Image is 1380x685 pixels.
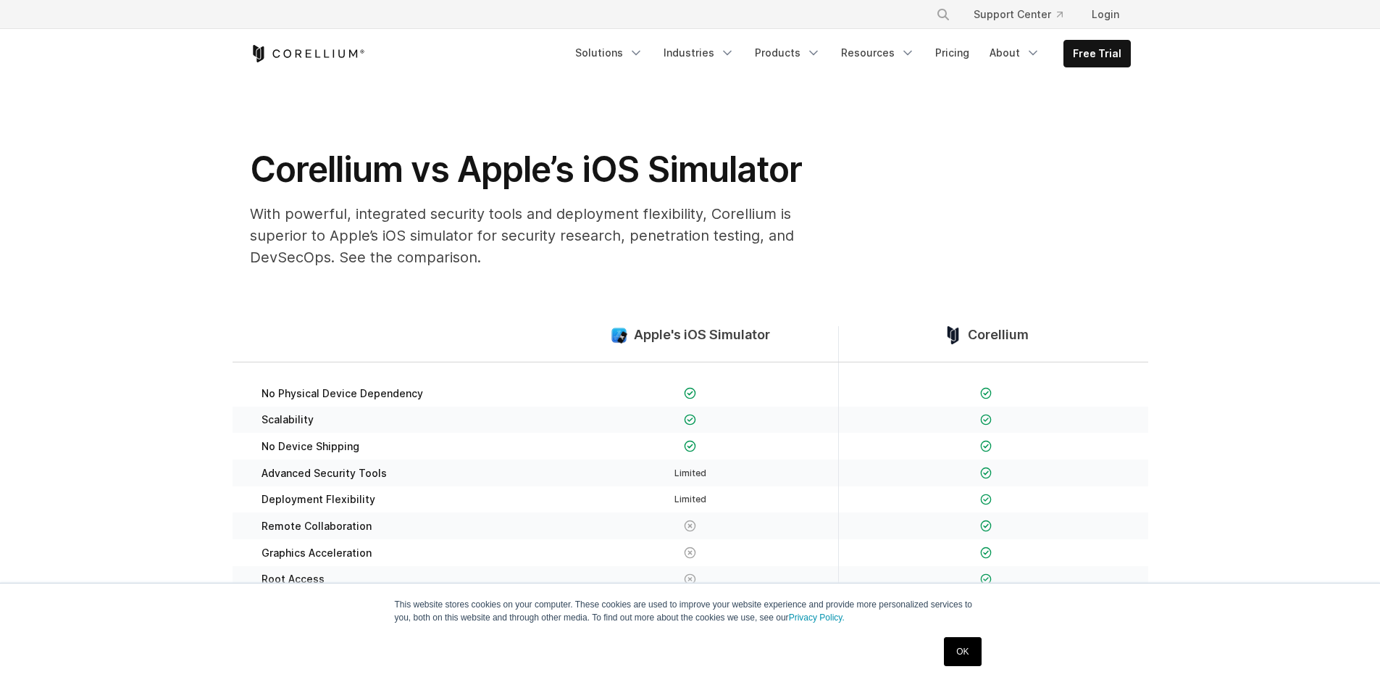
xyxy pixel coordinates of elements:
[1080,1,1131,28] a: Login
[610,326,628,344] img: compare_ios-simulator--large
[566,40,652,66] a: Solutions
[962,1,1074,28] a: Support Center
[395,598,986,624] p: This website stores cookies on your computer. These cookies are used to improve your website expe...
[980,440,992,452] img: Checkmark
[980,520,992,532] img: Checkmark
[262,493,375,506] span: Deployment Flexibility
[674,494,706,505] span: Limited
[746,40,829,66] a: Products
[634,327,770,344] span: Apple's iOS Simulator
[262,467,387,480] span: Advanced Security Tools
[944,637,981,666] a: OK
[981,40,1049,66] a: About
[980,467,992,479] img: Checkmark
[250,203,829,268] p: With powerful, integrated security tools and deployment flexibility, Corellium is superior to App...
[262,413,314,426] span: Scalability
[968,327,1029,344] span: Corellium
[262,440,359,453] span: No Device Shipping
[566,40,1131,67] div: Navigation Menu
[655,40,743,66] a: Industries
[930,1,956,28] button: Search
[684,547,696,559] img: X
[980,387,992,399] img: Checkmark
[980,494,992,506] img: Checkmark
[980,573,992,586] img: Checkmark
[1064,41,1130,67] a: Free Trial
[684,573,696,586] img: X
[262,520,372,533] span: Remote Collaboration
[980,414,992,426] img: Checkmark
[927,40,978,66] a: Pricing
[262,547,372,560] span: Graphics Acceleration
[250,148,829,191] h1: Corellium vs Apple’s iOS Simulator
[262,573,325,586] span: Root Access
[832,40,924,66] a: Resources
[684,520,696,532] img: X
[684,387,696,399] img: Checkmark
[980,547,992,559] img: Checkmark
[684,414,696,426] img: Checkmark
[919,1,1131,28] div: Navigation Menu
[262,387,423,400] span: No Physical Device Dependency
[789,613,845,623] a: Privacy Policy.
[674,468,706,478] span: Limited
[684,440,696,452] img: Checkmark
[250,45,365,62] a: Corellium Home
